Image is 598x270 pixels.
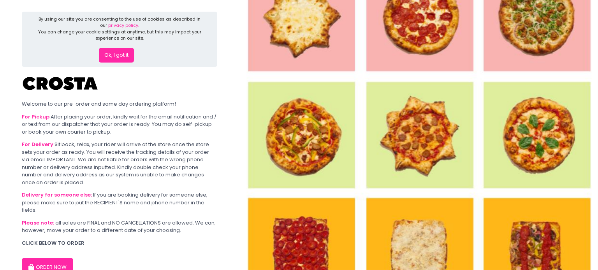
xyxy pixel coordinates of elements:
div: If you are booking delivery for someone else, please make sure to put the RECIPIENT'S name and ph... [22,191,217,214]
img: Crosta Pizzeria [22,72,100,95]
div: After placing your order, kindly wait for the email notification and / or text from our dispatche... [22,113,217,136]
b: Please note: [22,219,54,226]
a: privacy policy. [108,22,139,28]
button: Ok, I got it [99,48,134,63]
b: For Pickup [22,113,49,120]
div: all sales are FINAL and NO CANCELLATIONS are allowed. We can, however, move your order to a diffe... [22,219,217,234]
div: By using our site you are consenting to the use of cookies as described in our You can change you... [35,16,204,42]
div: Welcome to our pre-order and same day ordering platform! [22,100,217,108]
b: Delivery for someone else: [22,191,92,199]
div: Sit back, relax, your rider will arrive at the store once the store sets your order as ready. You... [22,141,217,186]
div: CLICK BELOW TO ORDER [22,239,217,247]
b: For Delivery [22,141,53,148]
